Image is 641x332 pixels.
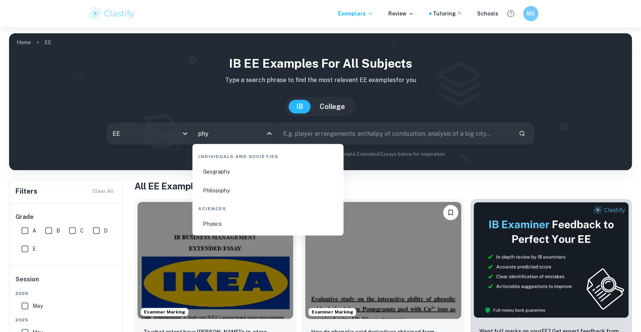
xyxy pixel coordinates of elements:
[32,245,36,253] span: E
[15,213,117,222] h6: Grade
[264,128,275,139] button: Close
[88,6,136,21] img: Clastify logo
[15,150,626,158] p: Not sure what to search for? You can always look through our example Extended Essays below for in...
[32,302,43,310] span: May
[141,309,188,315] span: Examiner Marking
[473,202,629,318] img: Thumbnail
[15,76,626,85] p: Type a search phrase to find the most relevant EE examples for you
[338,9,373,18] p: Exemplars
[443,205,458,220] button: Bookmark
[137,202,293,319] img: Business and Management EE example thumbnail: To what extent have IKEA's in-store reta
[104,227,108,235] span: D
[15,186,37,197] h6: Filters
[504,7,517,20] button: Help and Feedback
[433,9,462,18] a: Tutoring
[9,33,632,170] img: profile cover
[195,215,340,233] li: Physics
[15,290,117,297] span: 2026
[15,316,117,323] span: 2025
[477,9,498,18] a: Schools
[56,227,60,235] span: B
[107,123,192,144] div: EE
[516,127,528,140] button: Search
[15,54,626,73] h1: IB EE examples for all subjects
[134,179,632,193] h1: All EE Examples
[195,147,340,163] div: Individuals and Societies
[523,6,538,21] button: MS
[309,309,356,315] span: Examiner Marking
[32,227,36,235] span: A
[17,37,31,48] a: Home
[312,100,352,113] button: College
[195,182,340,199] li: Philosophy
[526,9,535,18] h6: MS
[305,202,461,319] img: Chemistry EE example thumbnail: How do phenolic acid derivatives obtaine
[15,275,117,290] h6: Session
[195,163,340,180] li: Geography
[289,100,310,113] button: IB
[80,227,84,235] span: C
[278,123,513,144] input: E.g. player arrangements, enthalpy of combustion, analysis of a big city...
[45,38,51,47] p: EE
[388,9,414,18] p: Review
[195,199,340,215] div: Sciences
